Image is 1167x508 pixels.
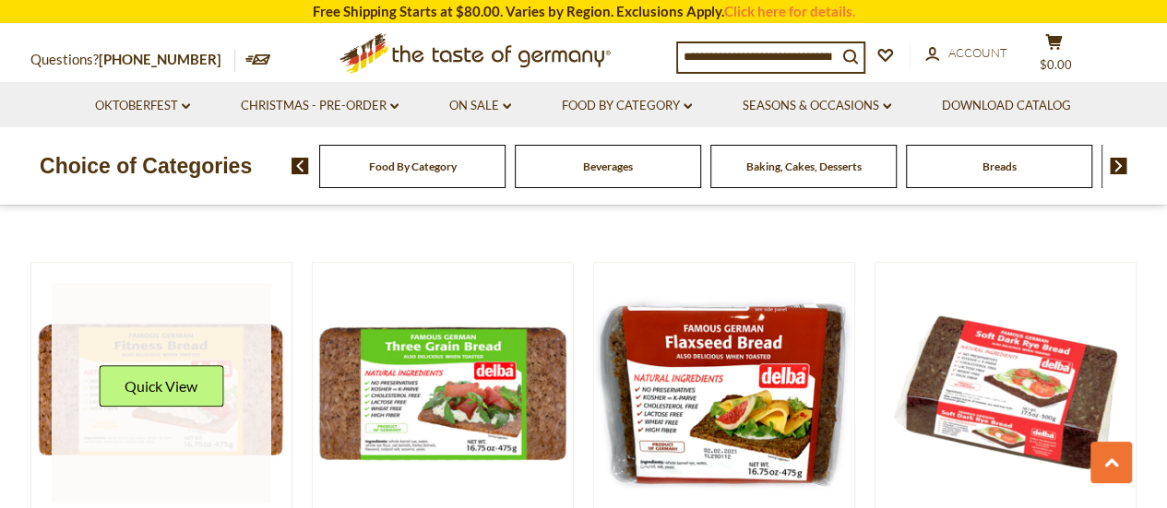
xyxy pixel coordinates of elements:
[562,96,692,116] a: Food By Category
[724,3,855,19] a: Click here for details.
[241,96,399,116] a: Christmas - PRE-ORDER
[99,51,221,67] a: [PHONE_NUMBER]
[583,159,633,173] a: Beverages
[99,365,223,407] button: Quick View
[369,159,457,173] a: Food By Category
[746,159,862,173] a: Baking, Cakes, Desserts
[1110,158,1127,174] img: next arrow
[449,96,511,116] a: On Sale
[942,96,1071,116] a: Download Catalog
[948,45,1007,60] span: Account
[1027,33,1082,79] button: $0.00
[30,48,235,72] p: Questions?
[982,159,1017,173] a: Breads
[1040,57,1072,72] span: $0.00
[95,96,190,116] a: Oktoberfest
[925,43,1007,64] a: Account
[292,158,309,174] img: previous arrow
[743,96,891,116] a: Seasons & Occasions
